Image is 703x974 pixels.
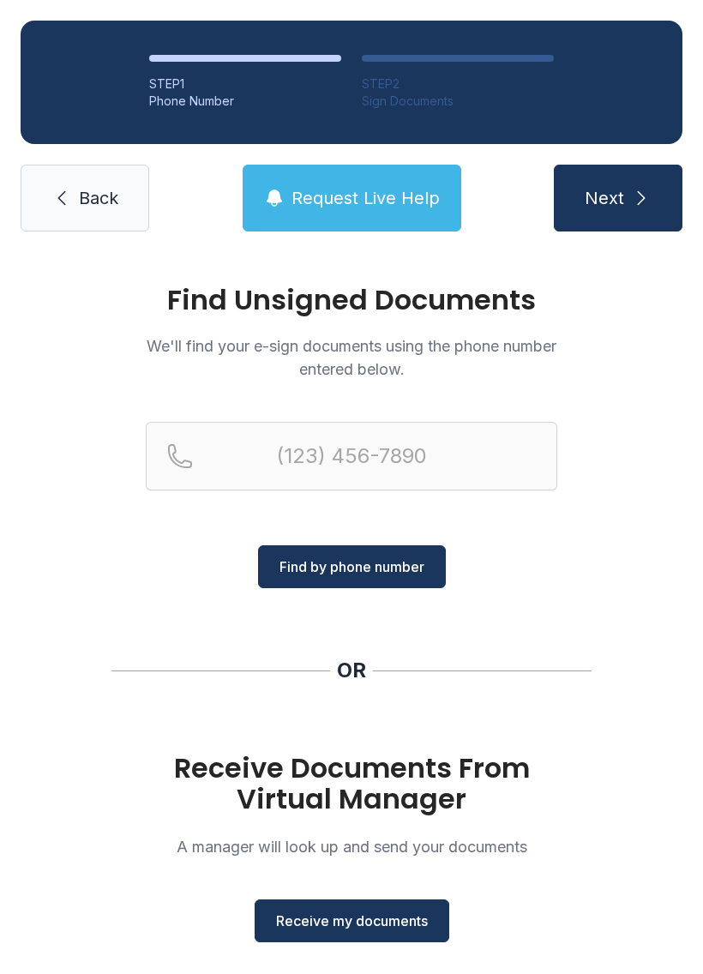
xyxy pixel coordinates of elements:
[79,186,118,210] span: Back
[146,286,557,314] h1: Find Unsigned Documents
[362,93,554,110] div: Sign Documents
[149,93,341,110] div: Phone Number
[279,556,424,577] span: Find by phone number
[146,334,557,381] p: We'll find your e-sign documents using the phone number entered below.
[585,186,624,210] span: Next
[276,911,428,931] span: Receive my documents
[362,75,554,93] div: STEP 2
[146,753,557,815] h1: Receive Documents From Virtual Manager
[149,75,341,93] div: STEP 1
[291,186,440,210] span: Request Live Help
[337,657,366,684] div: OR
[146,835,557,858] p: A manager will look up and send your documents
[146,422,557,490] input: Reservation phone number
